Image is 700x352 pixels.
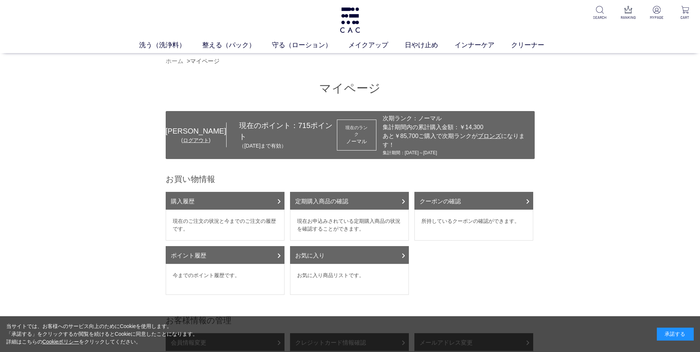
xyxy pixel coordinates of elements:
[383,114,531,123] div: 次期ランク：ノーマル
[298,121,310,130] span: 715
[166,80,535,96] h1: マイページ
[405,40,455,50] a: 日やけ止め
[676,15,694,20] p: CART
[511,40,561,50] a: クリーナー
[239,142,337,150] p: （[DATE]まで有効）
[383,123,531,132] div: 集計期間内の累計購入金額：￥14,300
[619,15,637,20] p: RANKING
[414,192,533,210] a: クーポンの確認
[290,264,409,295] dd: お気に入り商品リストです。
[166,315,535,326] h2: お客様情報の管理
[166,210,285,241] dd: 現在のご注文の状況と今までのご注文の履歴です。
[657,328,694,341] div: 承諾する
[477,133,501,139] span: ブロンズ
[290,192,409,210] a: 定期購入商品の確認
[166,246,285,264] a: ポイント履歴
[166,137,226,144] div: ( )
[414,210,533,241] dd: 所持しているクーポンの確認ができます。
[272,40,348,50] a: 守る（ローション）
[42,339,79,345] a: Cookieポリシー
[166,174,535,184] h2: お買い物情報
[455,40,511,50] a: インナーケア
[339,7,361,33] img: logo
[290,246,409,264] a: お気に入り
[383,149,531,156] div: 集計期間：[DATE]～[DATE]
[6,322,198,346] div: 当サイトでは、お客様へのサービス向上のためにCookieを使用します。 「承諾する」をクリックするか閲覧を続けるとCookieに同意したことになります。 詳細はこちらの をクリックしてください。
[166,192,285,210] a: 購入履歴
[344,124,369,138] dt: 現在のランク
[348,40,405,50] a: メイクアップ
[227,120,337,150] div: 現在のポイント： ポイント
[619,6,637,20] a: RANKING
[187,57,221,66] li: >
[166,125,226,137] div: [PERSON_NAME]
[202,40,272,50] a: 整える（パック）
[166,264,285,295] dd: 今までのポイント履歴です。
[591,15,609,20] p: SEARCH
[139,40,202,50] a: 洗う（洗浄料）
[183,137,209,143] a: ログアウト
[676,6,694,20] a: CART
[591,6,609,20] a: SEARCH
[290,210,409,241] dd: 現在お申込みされている定期購入商品の状況を確認することができます。
[190,58,220,64] a: マイページ
[383,132,531,149] div: あと￥85,700ご購入で次期ランクが になります！
[344,138,369,145] div: ノーマル
[648,15,666,20] p: MYPAGE
[648,6,666,20] a: MYPAGE
[166,58,183,64] a: ホーム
